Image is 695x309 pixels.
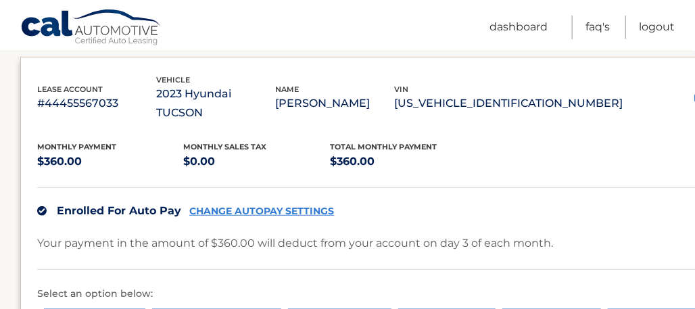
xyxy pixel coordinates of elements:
[37,152,184,171] p: $360.00
[37,142,116,151] span: Monthly Payment
[394,85,408,94] span: vin
[189,206,334,217] a: CHANGE AUTOPAY SETTINGS
[156,75,190,85] span: vehicle
[489,16,548,39] a: Dashboard
[57,204,181,217] span: Enrolled For Auto Pay
[156,85,275,122] p: 2023 Hyundai TUCSON
[37,94,156,113] p: #44455567033
[184,152,331,171] p: $0.00
[20,9,162,48] a: Cal Automotive
[639,16,675,39] a: Logout
[585,16,610,39] a: FAQ's
[37,85,103,94] span: lease account
[37,206,47,216] img: check.svg
[37,234,553,253] p: Your payment in the amount of $360.00 will deduct from your account on day 3 of each month.
[394,94,623,113] p: [US_VEHICLE_IDENTIFICATION_NUMBER]
[275,94,394,113] p: [PERSON_NAME]
[275,85,299,94] span: name
[330,142,437,151] span: Total Monthly Payment
[330,152,477,171] p: $360.00
[184,142,267,151] span: Monthly sales Tax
